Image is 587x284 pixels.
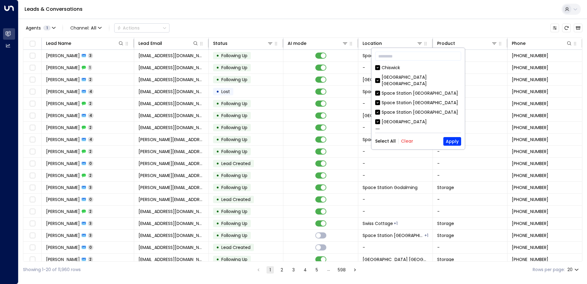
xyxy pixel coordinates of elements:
div: Lead Name [46,40,124,47]
div: Status [213,40,273,47]
span: +447442580946 [512,112,548,119]
div: • [216,146,219,157]
div: Lead Name [46,40,71,47]
div: Chiswick [382,65,400,71]
div: Space Station [GEOGRAPHIC_DATA] [382,109,458,116]
div: • [216,134,219,145]
span: All [91,26,96,30]
span: +447915533001 [512,232,548,239]
span: Following Up [221,77,247,83]
span: Richard Askey [46,65,80,71]
span: +447722124251 [512,136,548,143]
span: Swiss Cottage [363,220,393,227]
td: - [433,242,507,253]
span: William Hastings [46,148,80,155]
td: - [433,170,507,181]
div: • [216,110,219,121]
span: +447825151515 [512,53,548,59]
td: - [358,98,433,109]
span: Toggle select row [29,160,36,168]
a: Leads & Conversations [25,6,83,13]
span: Toggle select all [29,40,36,48]
span: 0 [88,197,93,202]
div: • [216,182,219,193]
span: +447999909058 [512,196,548,203]
span: 2 [88,149,93,154]
span: georgeholden3399@gmail.com [138,124,204,131]
span: william.hastings@hotmail.co.uk [138,160,204,167]
span: Following Up [221,184,247,191]
td: - [433,62,507,73]
div: Lead Email [138,40,162,47]
span: Richard Askey [46,53,80,59]
td: - [433,158,507,169]
td: - [358,242,433,253]
div: Showing 1-20 of 11,960 rows [23,266,81,273]
span: 4 [88,113,94,118]
span: Space Station Shrewsbury [363,256,428,262]
div: • [216,98,219,109]
span: Hossein Nekoomanesh [46,77,80,83]
span: Toggle select row [29,88,36,96]
div: • [216,254,219,265]
span: Toggle select row [29,220,36,227]
span: Following Up [221,124,247,131]
span: Lead Created [221,244,251,250]
span: Following Up [221,136,247,143]
div: Chiswick [375,65,461,71]
span: +447999909058 [512,184,548,191]
span: d.tsmith@hotmail.com [138,256,204,262]
button: Go to page 2 [278,266,286,274]
span: 3 [88,233,93,238]
span: nicholas.betts2@gmail.com [138,184,204,191]
div: Space Station [GEOGRAPHIC_DATA] [375,109,461,116]
button: Select All [375,139,396,144]
span: Lead Created [221,196,251,203]
span: Tom Pascall [46,244,80,250]
div: Phone [512,40,526,47]
span: Following Up [221,101,247,107]
button: Clear [401,139,413,144]
span: Following Up [221,256,247,262]
span: 3 [88,185,93,190]
span: tompascall@me.com [138,232,204,239]
div: Lead Email [138,40,199,47]
div: Brentford [382,128,402,135]
div: Product [437,40,497,47]
span: Lead Created [221,160,251,167]
span: Following Up [221,53,247,59]
div: • [216,86,219,97]
div: Kilburn [394,220,398,227]
div: [GEOGRAPHIC_DATA] [382,119,427,125]
span: 4 [88,137,94,142]
span: Following Up [221,65,247,71]
span: 2 [88,77,93,82]
span: Toggle select row [29,244,36,251]
span: richardaskey@gmail.com [138,65,204,71]
span: Lost [221,89,230,95]
td: - [358,206,433,217]
span: william.hastings@hotmail.co.uk [138,148,204,155]
div: … [325,266,332,274]
span: +447442580946 [512,124,548,131]
label: Rows per page: [533,266,565,273]
span: 2 [88,257,93,262]
button: page 1 [266,266,274,274]
span: +447534029489 [512,77,548,83]
td: - [433,206,507,217]
button: Go to page 4 [301,266,309,274]
div: Product [437,40,455,47]
span: Nicholas Betts [46,172,80,179]
span: George Holden [46,124,80,131]
div: • [216,230,219,241]
span: 1 [88,65,92,70]
span: Toggle select row [29,148,36,156]
span: Storage [437,184,454,191]
span: Toggle select row [29,232,36,239]
span: +447915533001 [512,220,548,227]
div: • [216,158,219,169]
div: Brentford [375,128,461,135]
td: - [433,122,507,133]
div: Space Station Kilburn [424,232,428,239]
button: Channel:All [68,24,104,32]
